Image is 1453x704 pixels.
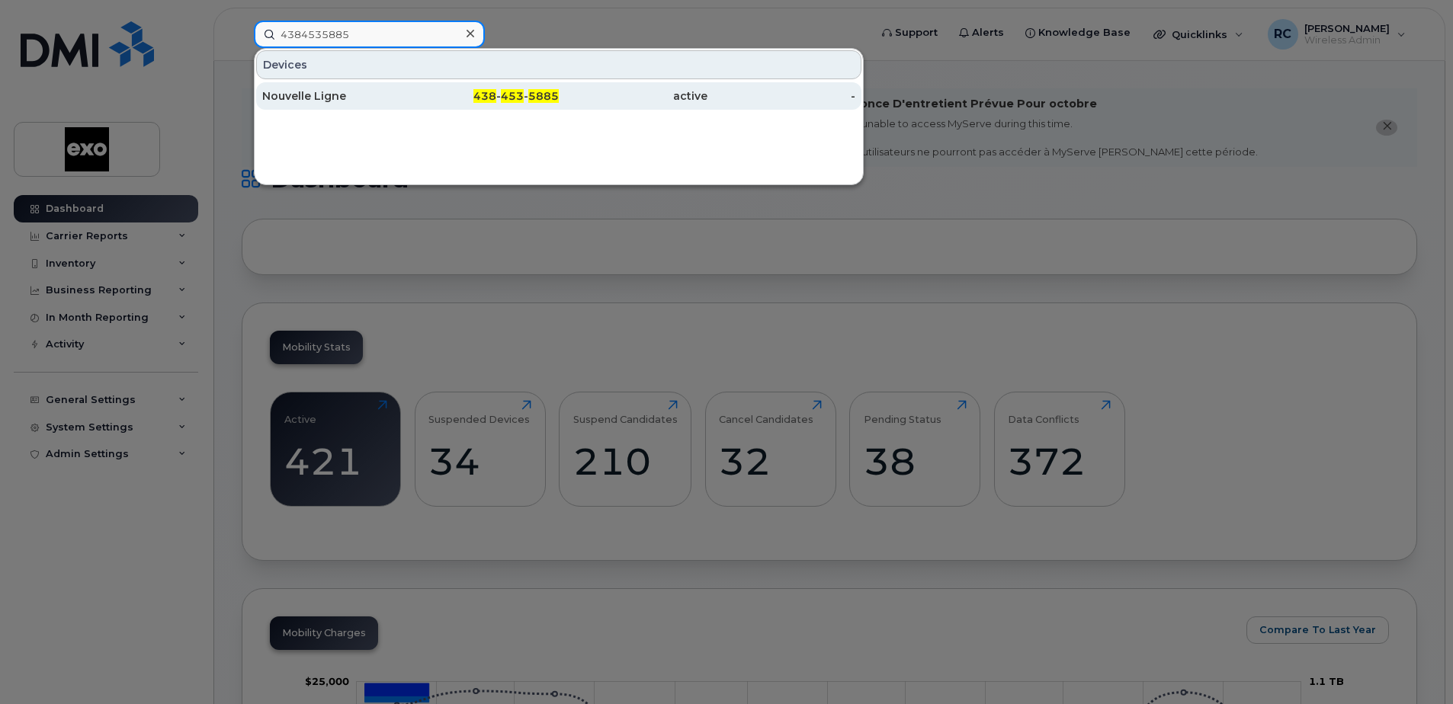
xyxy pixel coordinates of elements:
span: 453 [501,89,524,103]
span: 5885 [528,89,559,103]
div: Devices [256,50,861,79]
div: active [559,88,707,104]
a: Nouvelle Ligne438-453-5885active- [256,82,861,110]
span: 438 [473,89,496,103]
div: - [707,88,856,104]
div: - - [411,88,560,104]
div: Nouvelle Ligne [262,88,411,104]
